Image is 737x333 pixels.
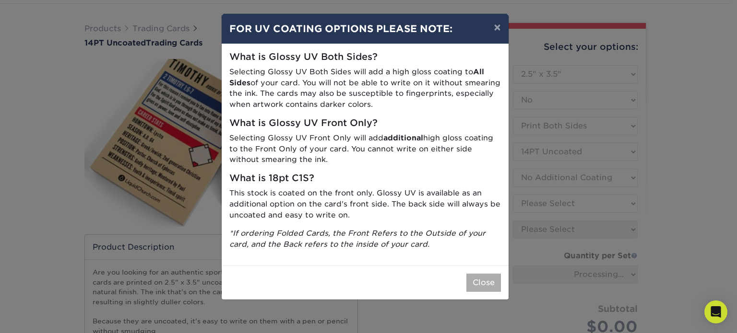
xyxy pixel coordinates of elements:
[229,52,501,63] h5: What is Glossy UV Both Sides?
[486,14,508,41] button: ×
[229,22,501,36] h4: FOR UV COATING OPTIONS PLEASE NOTE:
[229,133,501,165] p: Selecting Glossy UV Front Only will add high gloss coating to the Front Only of your card. You ca...
[466,274,501,292] button: Close
[229,118,501,129] h5: What is Glossy UV Front Only?
[229,188,501,220] p: This stock is coated on the front only. Glossy UV is available as an additional option on the car...
[229,67,501,110] p: Selecting Glossy UV Both Sides will add a high gloss coating to of your card. You will not be abl...
[383,133,423,142] strong: additional
[229,67,484,87] strong: All Sides
[704,300,727,323] div: Open Intercom Messenger
[229,173,501,184] h5: What is 18pt C1S?
[229,229,486,249] i: *If ordering Folded Cards, the Front Refers to the Outside of your card, and the Back refers to t...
